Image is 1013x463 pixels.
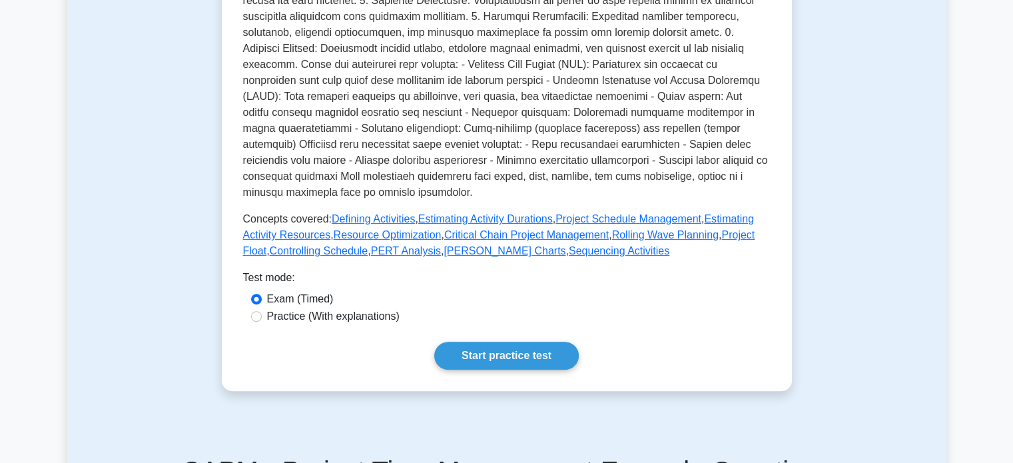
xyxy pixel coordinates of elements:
a: Critical Chain Project Management [444,229,609,240]
a: Project Schedule Management [555,213,701,225]
a: Controlling Schedule [270,245,368,256]
a: [PERSON_NAME] Charts [444,245,565,256]
label: Practice (With explanations) [267,308,400,324]
a: PERT Analysis [371,245,441,256]
div: Test mode: [243,270,771,291]
a: Estimating Activity Durations [418,213,553,225]
label: Exam (Timed) [267,291,334,307]
a: Resource Optimization [334,229,442,240]
a: Start practice test [434,342,579,370]
a: Rolling Wave Planning [612,229,719,240]
p: Concepts covered: , , , , , , , , , , , [243,211,771,259]
a: Defining Activities [332,213,415,225]
a: Sequencing Activities [569,245,669,256]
